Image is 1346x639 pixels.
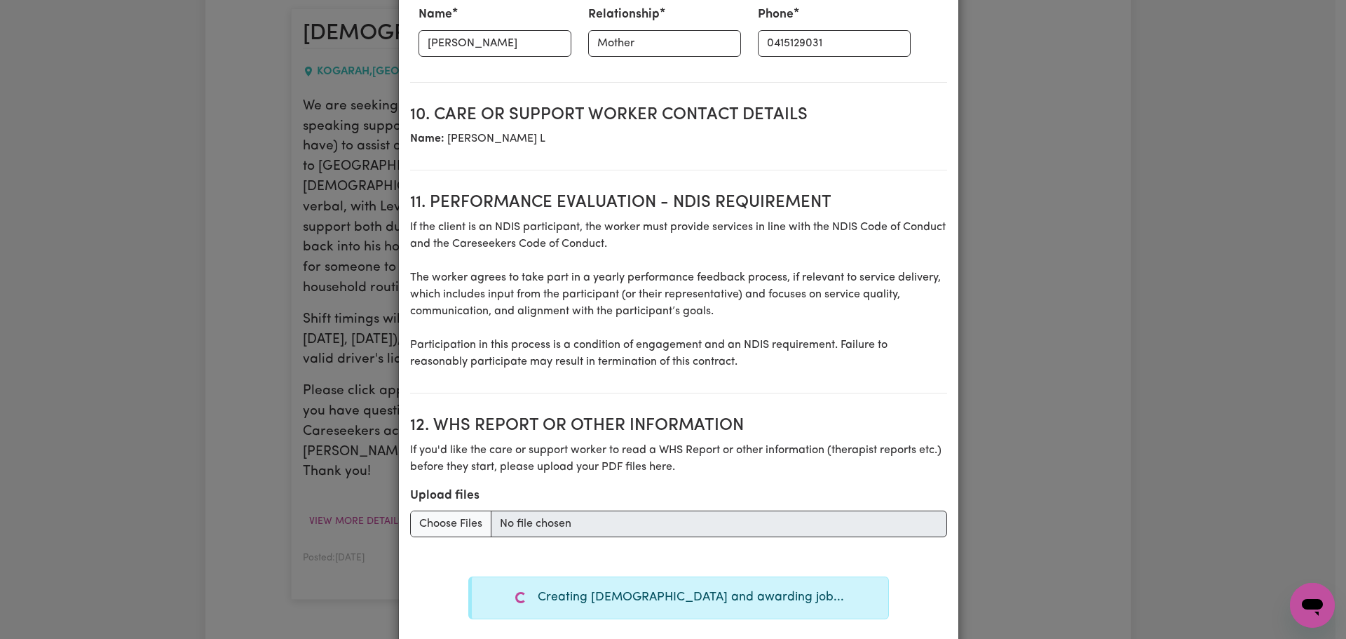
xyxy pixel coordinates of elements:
input: e.g. Daughter [588,30,741,57]
label: Phone [758,6,794,24]
b: Name: [410,133,444,144]
label: Upload files [410,487,480,505]
label: Name [419,6,452,24]
h2: 12. WHS Report or Other Information [410,416,947,436]
p: If you'd like the care or support worker to read a WHS Report or other information (therapist rep... [410,442,947,476]
h2: 11. Performance evaluation - NDIS requirement [410,193,947,213]
iframe: Button to launch messaging window [1290,583,1335,628]
p: If the client is an NDIS participant, the worker must provide services in line with the NDIS Code... [410,219,947,370]
p: Creating [DEMOGRAPHIC_DATA] and awarding job... [538,588,844,607]
label: Relationship [588,6,660,24]
input: e.g. Amber Smith [419,30,571,57]
p: [PERSON_NAME] L [410,130,947,147]
h2: 10. Care or support worker contact details [410,105,947,126]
